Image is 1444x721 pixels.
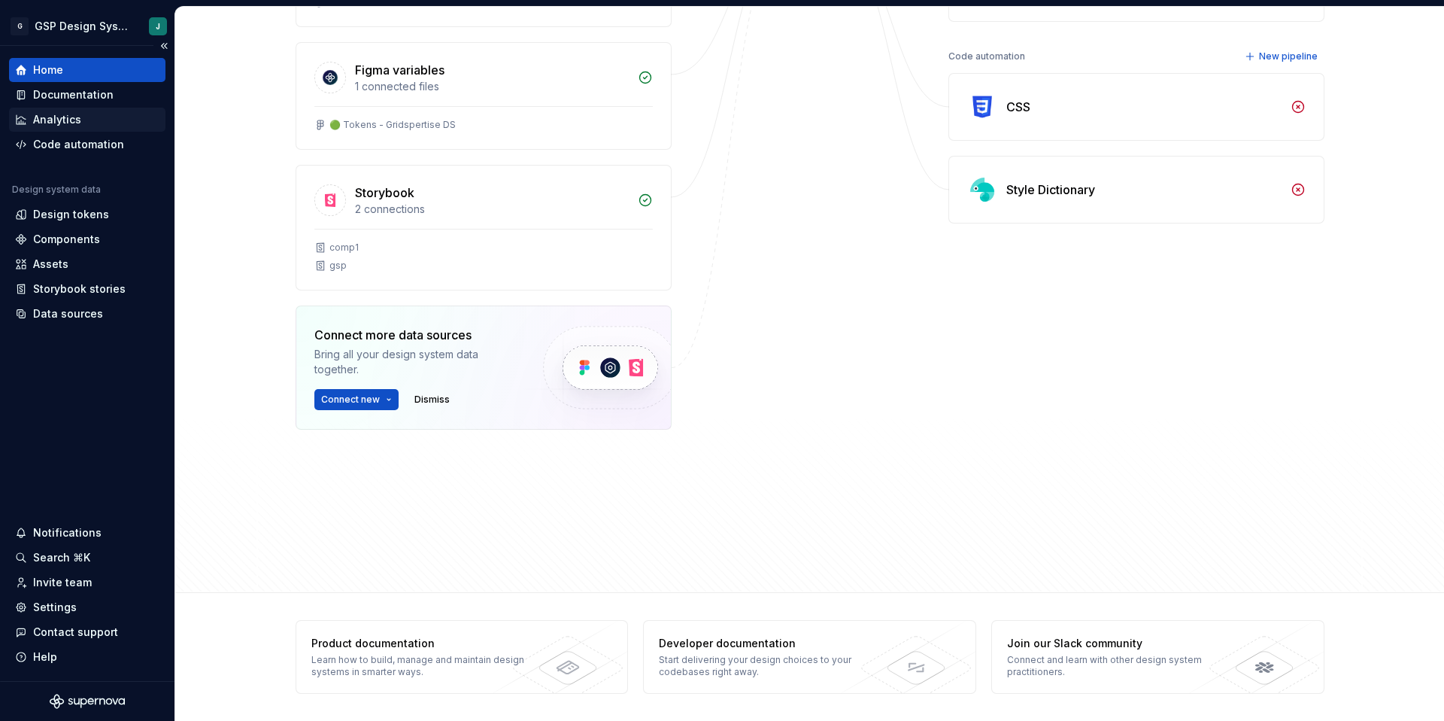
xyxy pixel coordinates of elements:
[296,42,672,150] a: Figma variables1 connected files🟢 Tokens - Gridspertise DS
[33,137,124,152] div: Code automation
[314,326,517,344] div: Connect more data sources
[33,625,118,640] div: Contact support
[355,184,414,202] div: Storybook
[33,257,68,272] div: Assets
[12,184,101,196] div: Design system data
[33,525,102,540] div: Notifications
[9,546,165,570] button: Search ⌘K
[355,79,629,94] div: 1 connected files
[1240,46,1324,67] button: New pipeline
[33,62,63,78] div: Home
[9,227,165,251] a: Components
[296,620,629,694] a: Product documentationLearn how to build, manage and maintain design systems in smarter ways.
[9,595,165,619] a: Settings
[9,521,165,545] button: Notifications
[33,207,109,222] div: Design tokens
[9,108,165,132] a: Analytics
[314,347,517,377] div: Bring all your design system data together.
[33,232,100,247] div: Components
[948,46,1025,67] div: Code automation
[414,394,450,406] span: Dismiss
[9,570,165,595] a: Invite team
[50,694,125,709] svg: Supernova Logo
[33,575,92,590] div: Invite team
[33,87,114,102] div: Documentation
[33,600,77,615] div: Settings
[11,17,29,35] div: G
[311,654,530,678] div: Learn how to build, manage and maintain design systems in smarter ways.
[33,281,126,297] div: Storybook stories
[1007,636,1226,651] div: Join our Slack community
[329,119,456,131] div: 🟢 Tokens - Gridspertise DS
[1006,181,1095,199] div: Style Dictionary
[9,58,165,82] a: Home
[33,550,90,565] div: Search ⌘K
[408,389,457,410] button: Dismiss
[33,650,57,665] div: Help
[153,35,174,56] button: Collapse sidebar
[33,306,103,321] div: Data sources
[9,202,165,227] a: Design tokens
[296,165,672,291] a: Storybook2 connectionscomp1gsp
[321,394,380,406] span: Connect new
[643,620,976,694] a: Developer documentationStart delivering your design choices to your codebases right away.
[329,260,347,272] div: gsp
[991,620,1324,694] a: Join our Slack communityConnect and learn with other design system practitioners.
[659,636,878,651] div: Developer documentation
[355,61,444,79] div: Figma variables
[9,83,165,107] a: Documentation
[35,19,131,34] div: GSP Design System
[9,645,165,669] button: Help
[9,620,165,644] button: Contact support
[9,302,165,326] a: Data sources
[355,202,629,217] div: 2 connections
[9,277,165,301] a: Storybook stories
[659,654,878,678] div: Start delivering your design choices to your codebases right away.
[329,242,359,254] div: comp1
[311,636,530,651] div: Product documentation
[3,10,171,42] button: GGSP Design SystemJ
[1007,654,1226,678] div: Connect and learn with other design system practitioners.
[9,252,165,276] a: Assets
[9,132,165,157] a: Code automation
[1006,98,1030,116] div: CSS
[33,112,81,127] div: Analytics
[156,20,160,32] div: J
[1259,50,1318,62] span: New pipeline
[314,389,399,410] button: Connect new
